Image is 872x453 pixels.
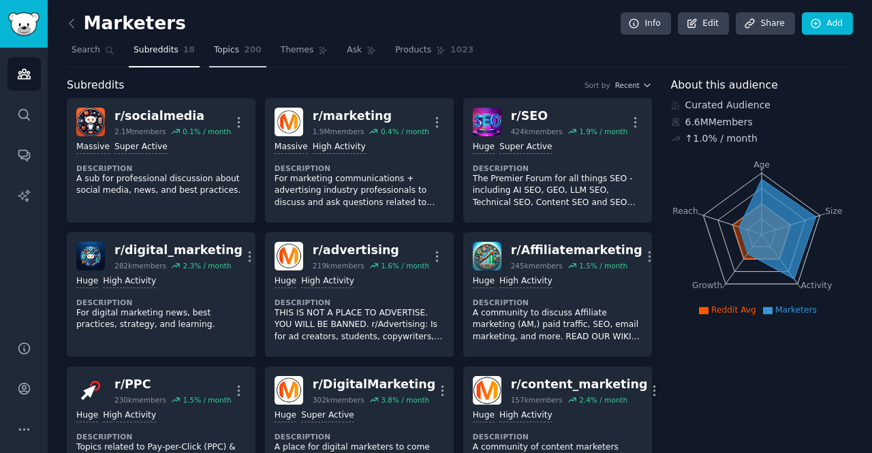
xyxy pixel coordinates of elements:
span: Ask [347,44,362,57]
a: Topics200 [209,40,266,67]
div: Sort by [585,80,610,90]
a: Themes [276,40,333,67]
div: r/ content_marketing [511,376,648,393]
span: Search [72,44,100,57]
div: 0.1 % / month [183,127,231,136]
div: High Activity [103,409,156,422]
div: r/ digital_marketing [114,242,243,259]
div: High Activity [499,409,552,422]
dt: Description [275,163,444,173]
tspan: Growth [692,281,722,290]
img: advertising [275,242,303,270]
div: r/ marketing [313,108,429,125]
div: 0.4 % / month [381,127,429,136]
div: 1.9M members [313,127,364,136]
div: r/ Affiliatemarketing [511,242,642,259]
span: Themes [281,44,314,57]
span: Recent [615,80,640,90]
div: 219k members [313,261,364,270]
div: Massive [275,141,308,154]
span: 1023 [450,44,473,57]
div: 282k members [114,261,166,270]
a: Affiliatemarketingr/Affiliatemarketing245kmembers1.5% / monthHugeHigh ActivityDescriptionA commun... [463,232,652,357]
div: Huge [473,275,495,288]
div: High Activity [313,141,366,154]
dt: Description [76,298,246,307]
div: r/ DigitalMarketing [313,376,436,393]
div: Curated Audience [671,98,854,112]
img: content_marketing [473,376,501,405]
dt: Description [275,298,444,307]
p: For digital marketing news, best practices, strategy, and learning. [76,307,246,331]
img: SEO [473,108,501,136]
div: Huge [275,409,296,422]
span: About this audience [671,77,778,94]
h2: Marketers [67,13,186,35]
div: Super Active [301,409,354,422]
p: A sub for professional discussion about social media, news, and best practices. [76,173,246,197]
span: Marketers [775,305,817,315]
button: Recent [615,80,652,90]
div: Huge [275,275,296,288]
div: 6.6M Members [671,115,854,129]
dt: Description [473,298,642,307]
div: 245k members [511,261,563,270]
a: Ask [342,40,381,67]
a: Edit [678,12,729,35]
img: marketing [275,108,303,136]
a: SEOr/SEO424kmembers1.9% / monthHugeSuper ActiveDescriptionThe Premier Forum for all things SEO - ... [463,98,652,223]
div: 2.4 % / month [579,395,627,405]
div: 230k members [114,395,166,405]
span: Topics [214,44,239,57]
span: 18 [183,44,195,57]
a: digital_marketingr/digital_marketing282kmembers2.3% / monthHugeHigh ActivityDescriptionFor digita... [67,232,255,357]
span: 200 [244,44,262,57]
div: High Activity [499,275,552,288]
a: Products1023 [390,40,478,67]
div: ↑ 1.0 % / month [685,131,758,146]
img: socialmedia [76,108,105,136]
img: Affiliatemarketing [473,242,501,270]
tspan: Reach [672,206,698,215]
a: Add [802,12,853,35]
div: r/ SEO [511,108,627,125]
img: PPC [76,376,105,405]
div: 1.5 % / month [183,395,231,405]
a: Search [67,40,119,67]
span: Reddit Avg [711,305,756,315]
div: r/ advertising [313,242,429,259]
div: Huge [473,141,495,154]
dt: Description [473,432,642,441]
a: socialmediar/socialmedia2.1Mmembers0.1% / monthMassiveSuper ActiveDescriptionA sub for profession... [67,98,255,223]
a: Info [621,12,671,35]
p: A community to discuss Affiliate marketing (AM,) paid traffic, SEO, email marketing, and more. RE... [473,307,642,343]
img: digital_marketing [76,242,105,270]
div: Huge [76,275,98,288]
div: High Activity [301,275,354,288]
div: Super Active [114,141,168,154]
div: High Activity [103,275,156,288]
span: Subreddits [134,44,178,57]
a: Subreddits18 [129,40,200,67]
div: 2.1M members [114,127,166,136]
img: GummySearch logo [8,12,40,36]
div: r/ PPC [114,376,231,393]
p: The Premier Forum for all things SEO - including AI SEO, GEO, LLM SEO, Technical SEO, Content SEO... [473,173,642,209]
div: 1.6 % / month [381,261,429,270]
dt: Description [76,432,246,441]
div: 1.5 % / month [579,261,627,270]
span: Products [395,44,431,57]
p: For marketing communications + advertising industry professionals to discuss and ask questions re... [275,173,444,209]
div: 424k members [511,127,563,136]
div: Massive [76,141,110,154]
tspan: Age [753,160,770,170]
a: marketingr/marketing1.9Mmembers0.4% / monthMassiveHigh ActivityDescriptionFor marketing communica... [265,98,454,223]
tspan: Activity [800,281,832,290]
div: r/ socialmedia [114,108,231,125]
dt: Description [473,163,642,173]
span: Subreddits [67,77,125,94]
a: Share [736,12,794,35]
p: THIS IS NOT A PLACE TO ADVERTISE. YOU WILL BE BANNED. r/Advertising: Is for ad creators, students... [275,307,444,343]
div: 3.8 % / month [381,395,429,405]
div: Huge [473,409,495,422]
